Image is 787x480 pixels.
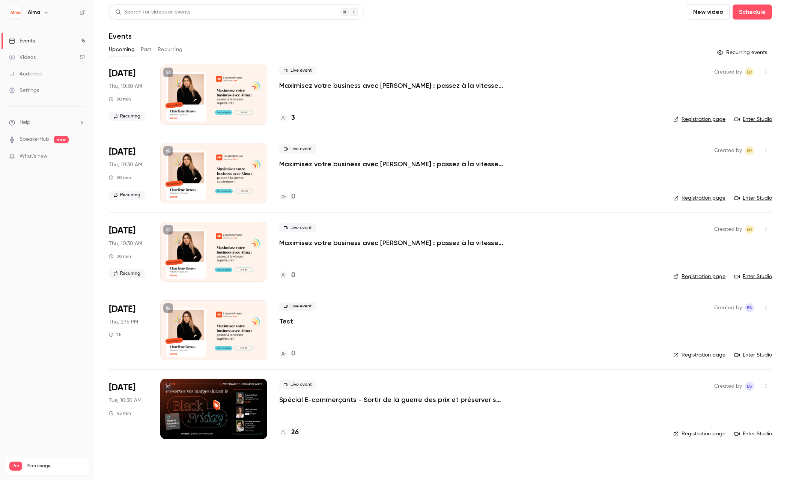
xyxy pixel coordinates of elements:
div: Sep 18 Thu, 10:30 AM (Europe/Paris) [109,222,148,282]
button: Upcoming [109,44,135,56]
a: Enter Studio [734,273,772,280]
span: Live event [279,380,316,389]
span: Live event [279,223,316,232]
span: Eric ROMER [745,225,754,234]
span: What's new [20,152,48,160]
span: Help [20,119,30,126]
div: Settings [9,87,39,94]
span: Pro [9,462,22,471]
span: Created by [714,303,742,312]
span: [DATE] [109,146,135,158]
a: Registration page [673,194,725,202]
a: Registration page [673,116,725,123]
div: 30 min [109,96,131,102]
span: Created by [714,68,742,77]
span: Plan usage [27,463,84,469]
h4: 0 [291,349,295,359]
div: Events [9,37,35,45]
div: Sep 30 Tue, 10:30 AM (Europe/Paris) [109,379,148,439]
a: Spécial E-commerçants - Sortir de la guerre des prix et préserver ses marges pendant [DATE][DATE] [279,395,504,404]
a: Maximisez votre business avec [PERSON_NAME] : passez à la vitesse supérieure ! [279,238,504,247]
a: Enter Studio [734,116,772,123]
a: Enter Studio [734,430,772,438]
span: Created by [714,146,742,155]
a: Enter Studio [734,194,772,202]
a: 26 [279,427,299,438]
a: Enter Studio [734,351,772,359]
a: Maximisez votre business avec [PERSON_NAME] : passez à la vitesse supérieure ! [279,81,504,90]
button: Schedule [733,5,772,20]
a: Registration page [673,273,725,280]
h4: 0 [291,270,295,280]
div: 30 min [109,253,131,259]
a: SpeakerHub [20,135,49,143]
span: Created by [714,225,742,234]
div: Search for videos or events [115,8,190,16]
span: Recurring [109,269,145,278]
iframe: Noticeable Trigger [76,153,85,160]
div: Sep 4 Thu, 10:30 AM (Europe/Paris) [109,65,148,125]
button: New video [687,5,730,20]
a: Test [279,317,293,326]
div: 1 h [109,332,122,338]
h6: Alma [28,9,40,16]
span: ER [747,225,752,234]
span: Thu, 10:30 AM [109,161,142,169]
h4: 26 [291,427,299,438]
span: [DATE] [109,382,135,394]
a: 3 [279,113,295,123]
span: Live event [279,66,316,75]
div: Sep 11 Thu, 10:30 AM (Europe/Paris) [109,143,148,203]
span: Eric ROMER [745,146,754,155]
a: 0 [279,349,295,359]
button: Recurring events [714,47,772,59]
span: Live event [279,302,316,311]
span: ES [747,382,752,391]
h4: 0 [291,192,295,202]
div: Videos [9,54,36,61]
span: Evan SAIDI [745,382,754,391]
span: Thu, 2:15 PM [109,318,138,326]
span: Tue, 10:30 AM [109,397,141,404]
span: [DATE] [109,225,135,237]
div: 30 min [109,175,131,181]
span: new [54,136,69,143]
a: Registration page [673,430,725,438]
a: 0 [279,270,295,280]
span: Live event [279,144,316,153]
span: [DATE] [109,303,135,315]
a: Registration page [673,351,725,359]
span: Evan SAIDI [745,303,754,312]
h1: Events [109,32,132,41]
span: [DATE] [109,68,135,80]
a: Maximisez votre business avec [PERSON_NAME] : passez à la vitesse supérieure ! [279,159,504,169]
span: Recurring [109,112,145,121]
div: Sep 25 Thu, 2:15 PM (Europe/Paris) [109,300,148,360]
img: Alma [9,6,21,18]
div: 45 min [109,410,131,416]
h4: 3 [291,113,295,123]
span: ES [747,303,752,312]
span: Recurring [109,191,145,200]
a: 0 [279,192,295,202]
span: Created by [714,382,742,391]
button: Past [141,44,152,56]
li: help-dropdown-opener [9,119,85,126]
span: ER [747,146,752,155]
span: Eric ROMER [745,68,754,77]
span: Thu, 10:30 AM [109,240,142,247]
button: Recurring [158,44,183,56]
span: Thu, 10:30 AM [109,83,142,90]
span: ER [747,68,752,77]
div: Audience [9,70,42,78]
